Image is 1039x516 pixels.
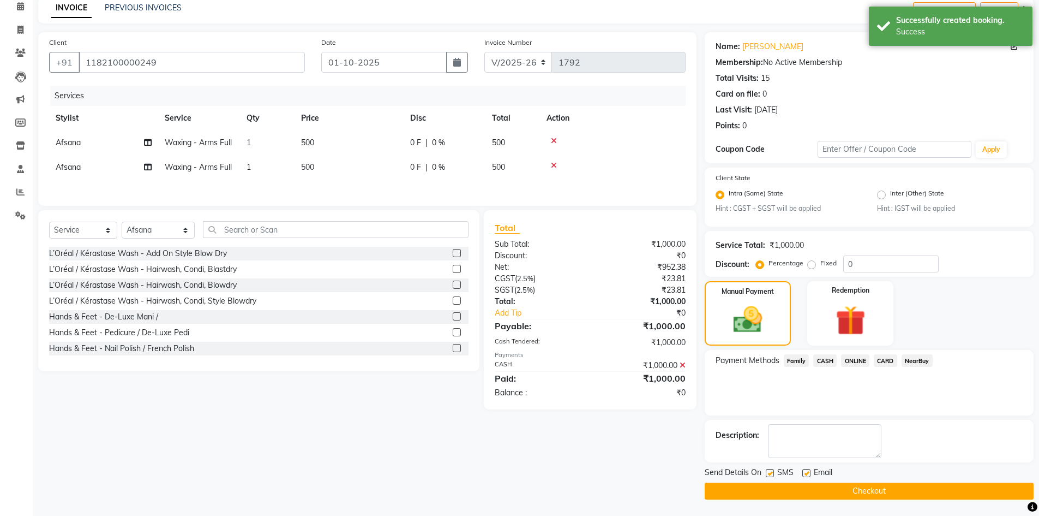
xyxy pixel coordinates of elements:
label: Manual Payment [722,287,774,296]
img: _cash.svg [724,303,771,336]
label: Client State [716,173,750,183]
div: Description: [716,430,759,441]
div: L’Oréal / Kérastase Wash - Hairwash, Condi, Style Blowdry [49,295,256,307]
div: L’Oréal / Kérastase Wash - Add On Style Blow Dry [49,248,227,259]
span: 1 [247,138,251,147]
th: Service [158,106,240,131]
div: ₹1,000.00 [590,239,694,250]
div: L’Oréal / Kérastase Wash - Hairwash, Condi, Blowdry [49,280,237,291]
a: PREVIOUS INVOICES [105,3,182,13]
div: [DATE] [754,104,778,116]
div: Total: [487,296,590,307]
span: SMS [777,467,794,481]
span: 0 F [410,162,421,173]
div: Services [50,86,694,106]
div: Last Visit: [716,104,752,116]
span: 500 [492,162,505,172]
label: Intra (Same) State [729,188,783,201]
span: Afsana [56,162,81,172]
span: Afsana [56,138,81,147]
span: CGST [495,274,515,283]
div: 0 [742,120,747,132]
span: 500 [301,138,314,147]
div: 15 [761,73,770,84]
button: Apply [976,141,1007,158]
a: [PERSON_NAME] [742,41,803,52]
div: Service Total: [716,240,765,251]
button: +91 [49,52,80,73]
span: 0 F [410,137,421,149]
a: Add Tip [487,307,607,319]
input: Enter Offer / Coupon Code [818,141,971,158]
div: Success [896,26,1024,38]
div: Membership: [716,57,763,68]
span: 500 [492,138,505,147]
div: ₹1,000.00 [590,319,694,333]
label: Fixed [820,258,837,268]
div: Discount: [716,259,749,270]
th: Action [540,106,686,131]
span: ONLINE [841,354,869,367]
span: | [425,162,428,173]
th: Qty [240,106,295,131]
div: Balance : [487,387,590,399]
span: Payment Methods [716,355,779,366]
div: ( ) [487,284,590,296]
span: Email [814,467,832,481]
div: ₹0 [590,250,694,262]
input: Search or Scan [203,221,469,238]
span: 500 [301,162,314,172]
div: Net: [487,262,590,273]
div: Payments [495,351,685,360]
label: Percentage [768,258,803,268]
button: Create New [913,2,976,19]
th: Total [485,106,540,131]
div: ₹0 [590,387,694,399]
div: ₹0 [608,307,694,319]
div: Hands & Feet - Nail Polish / French Polish [49,343,194,354]
button: Save [980,2,1018,19]
div: ₹1,000.00 [590,360,694,371]
div: ₹952.38 [590,262,694,273]
th: Disc [404,106,485,131]
span: CASH [813,354,837,367]
div: Total Visits: [716,73,759,84]
div: Sub Total: [487,239,590,250]
span: Family [784,354,809,367]
span: Waxing - Arms Full [165,162,232,172]
label: Inter (Other) State [890,188,944,201]
div: CASH [487,360,590,371]
div: Hands & Feet - Pedicure / De-Luxe Pedi [49,327,189,339]
div: ₹23.81 [590,273,694,284]
span: Send Details On [705,467,761,481]
button: Checkout [705,483,1034,500]
span: Total [495,222,520,234]
span: 0 % [432,162,445,173]
div: Hands & Feet - De-Luxe Mani / [49,311,158,323]
th: Stylist [49,106,158,131]
small: Hint : CGST + SGST will be applied [716,204,861,213]
label: Client [49,38,67,48]
label: Date [321,38,336,48]
div: Paid: [487,372,590,385]
span: | [425,137,428,149]
img: _gift.svg [826,302,875,339]
span: SGST [495,285,514,295]
div: ( ) [487,273,590,284]
span: 1 [247,162,251,172]
div: Payable: [487,319,590,333]
div: Discount: [487,250,590,262]
label: Invoice Number [484,38,532,48]
span: 2.5% [517,274,533,283]
div: ₹23.81 [590,284,694,296]
div: Name: [716,41,740,52]
div: ₹1,000.00 [590,337,694,348]
label: Redemption [832,286,869,295]
input: Search by Name/Mobile/Email/Code [79,52,305,73]
th: Price [295,106,404,131]
div: Points: [716,120,740,132]
small: Hint : IGST will be applied [877,204,1023,213]
div: Coupon Code [716,144,818,155]
div: ₹1,000.00 [590,372,694,385]
div: ₹1,000.00 [770,240,804,251]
